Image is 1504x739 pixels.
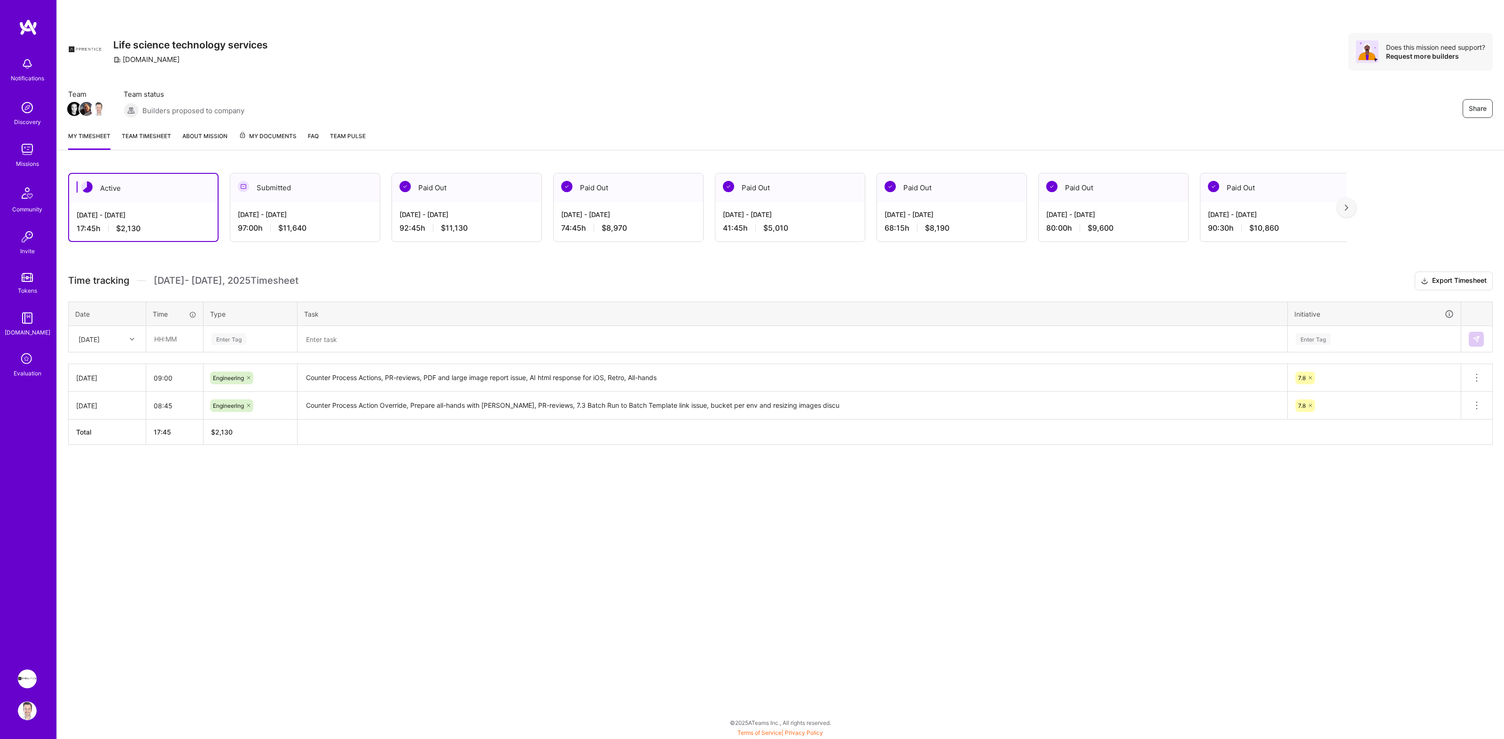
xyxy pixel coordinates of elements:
[69,174,218,202] div: Active
[116,224,141,233] span: $2,130
[561,223,696,233] div: 74:45 h
[18,309,37,327] img: guide book
[1039,173,1188,202] div: Paid Out
[1469,104,1487,113] span: Share
[238,210,372,219] div: [DATE] - [DATE]
[81,181,93,193] img: Active
[56,711,1504,734] div: © 2025 ATeams Inc., All rights reserved.
[18,227,37,246] img: Invite
[885,181,896,192] img: Paid Out
[5,327,50,337] div: [DOMAIN_NAME]
[1386,43,1485,52] div: Does this mission need support?
[561,181,572,192] img: Paid Out
[298,393,1286,419] textarea: Counter Process Action Override, Prepare all-hands with [PERSON_NAME], PR-reviews, 7.3 Batch Run ...
[1046,181,1057,192] img: Paid Out
[1208,210,1342,219] div: [DATE] - [DATE]
[1046,210,1181,219] div: [DATE] - [DATE]
[239,131,297,150] a: My Documents
[1208,181,1219,192] img: Paid Out
[147,327,203,351] input: HH:MM
[554,173,703,202] div: Paid Out
[68,131,110,150] a: My timesheet
[239,131,297,141] span: My Documents
[330,131,366,150] a: Team Pulse
[715,173,865,202] div: Paid Out
[130,337,134,342] i: icon Chevron
[93,101,105,117] a: Team Member Avatar
[1298,374,1306,381] span: 7.8
[80,101,93,117] a: Team Member Avatar
[723,181,734,192] img: Paid Out
[16,159,39,169] div: Missions
[441,223,468,233] span: $11,130
[16,701,39,720] a: User Avatar
[79,102,94,116] img: Team Member Avatar
[723,223,857,233] div: 41:45 h
[142,106,244,116] span: Builders proposed to company
[78,334,100,344] div: [DATE]
[1386,52,1485,61] div: Request more builders
[153,309,196,319] div: Time
[16,182,39,204] img: Community
[298,365,1286,391] textarea: Counter Process Actions, PR-reviews, PDF and large image report issue, AI html response for iOS, ...
[18,669,37,688] img: Apprentice: Life science technology services
[399,223,534,233] div: 92:45 h
[885,223,1019,233] div: 68:15 h
[785,729,823,736] a: Privacy Policy
[124,103,139,118] img: Builders proposed to company
[18,701,37,720] img: User Avatar
[877,173,1026,202] div: Paid Out
[20,246,35,256] div: Invite
[68,101,80,117] a: Team Member Avatar
[399,181,411,192] img: Paid Out
[238,223,372,233] div: 97:00 h
[1415,272,1493,290] button: Export Timesheet
[723,210,857,219] div: [DATE] - [DATE]
[298,302,1288,326] th: Task
[392,173,541,202] div: Paid Out
[561,210,696,219] div: [DATE] - [DATE]
[204,302,298,326] th: Type
[69,420,146,445] th: Total
[763,223,788,233] span: $5,010
[1249,223,1279,233] span: $10,860
[154,275,298,287] span: [DATE] - [DATE] , 2025 Timesheet
[18,286,37,296] div: Tokens
[16,669,39,688] a: Apprentice: Life science technology services
[1088,223,1113,233] span: $9,600
[1200,173,1350,202] div: Paid Out
[602,223,627,233] span: $8,970
[76,373,138,383] div: [DATE]
[19,19,38,36] img: logo
[113,54,180,64] div: [DOMAIN_NAME]
[146,393,203,418] input: HH:MM
[238,181,249,192] img: Submitted
[1294,309,1454,319] div: Initiative
[113,56,121,63] i: icon CompanyGray
[737,729,782,736] a: Terms of Service
[68,275,129,287] span: Time tracking
[92,102,106,116] img: Team Member Avatar
[18,54,37,73] img: bell
[76,401,138,411] div: [DATE]
[330,132,366,140] span: Team Pulse
[18,98,37,117] img: discovery
[77,210,210,220] div: [DATE] - [DATE]
[146,366,203,390] input: HH:MM
[1421,276,1428,286] i: icon Download
[211,332,246,346] div: Enter Tag
[77,224,210,233] div: 17:45 h
[278,223,306,233] span: $11,640
[68,89,105,99] span: Team
[18,350,36,368] i: icon SelectionTeam
[213,402,244,409] span: Engineering
[1356,40,1379,63] img: Avatar
[14,117,41,127] div: Discovery
[399,210,534,219] div: [DATE] - [DATE]
[12,204,42,214] div: Community
[211,428,233,436] span: $ 2,130
[182,131,227,150] a: About Mission
[230,173,380,202] div: Submitted
[122,131,171,150] a: Team timesheet
[68,33,102,67] img: Company Logo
